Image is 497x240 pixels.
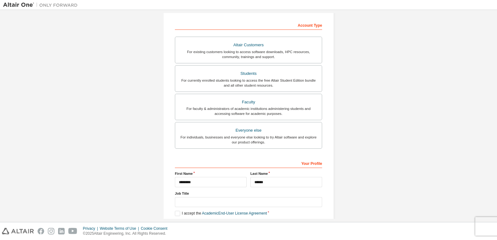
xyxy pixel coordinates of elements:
div: Account Type [175,20,322,30]
div: Students [179,69,318,78]
div: Altair Customers [179,41,318,49]
div: For individuals, businesses and everyone else looking to try Altair software and explore our prod... [179,135,318,145]
img: facebook.svg [38,228,44,234]
label: Last Name [250,171,322,176]
div: For existing customers looking to access software downloads, HPC resources, community, trainings ... [179,49,318,59]
div: For faculty & administrators of academic institutions administering students and accessing softwa... [179,106,318,116]
div: Cookie Consent [141,226,171,231]
img: altair_logo.svg [2,228,34,234]
div: Privacy [83,226,100,231]
img: youtube.svg [68,228,77,234]
div: Everyone else [179,126,318,135]
a: Academic End-User License Agreement [202,211,267,215]
div: Faculty [179,98,318,106]
img: Altair One [3,2,81,8]
label: I accept the [175,211,267,216]
img: instagram.svg [48,228,54,234]
div: Your Profile [175,158,322,168]
p: © 2025 Altair Engineering, Inc. All Rights Reserved. [83,231,171,236]
img: linkedin.svg [58,228,65,234]
div: Website Terms of Use [100,226,141,231]
label: First Name [175,171,247,176]
label: Job Title [175,191,322,196]
div: For currently enrolled students looking to access the free Altair Student Edition bundle and all ... [179,78,318,88]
